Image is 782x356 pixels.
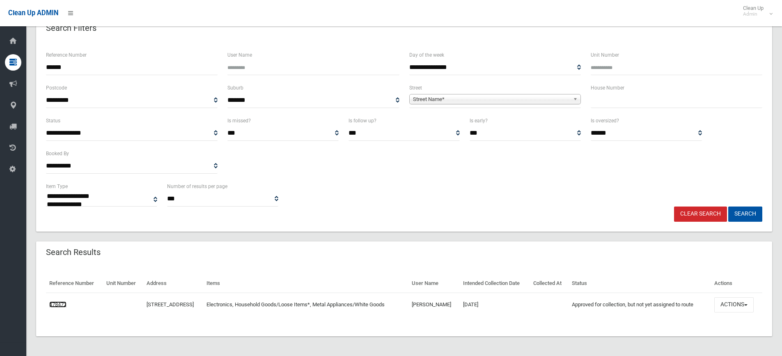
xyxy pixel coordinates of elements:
th: Reference Number [46,274,103,293]
td: Electronics, Household Goods/Loose Items*, Metal Appliances/White Goods [203,293,408,317]
span: Clean Up [739,5,772,17]
label: Number of results per page [167,182,227,191]
th: Collected At [530,274,569,293]
label: Unit Number [591,51,619,60]
label: Suburb [227,83,243,92]
a: [STREET_ADDRESS] [147,301,194,308]
label: Status [46,116,60,125]
header: Search Filters [36,20,106,36]
button: Search [728,207,762,222]
th: Intended Collection Date [460,274,530,293]
label: User Name [227,51,252,60]
a: 478472 [49,301,67,308]
label: Reference Number [46,51,87,60]
th: Status [569,274,711,293]
span: Clean Up ADMIN [8,9,58,17]
label: Postcode [46,83,67,92]
label: Is missed? [227,116,251,125]
label: Is early? [470,116,488,125]
label: Is follow up? [349,116,376,125]
span: Street Name* [413,94,570,104]
label: Day of the week [409,51,444,60]
label: House Number [591,83,624,92]
th: User Name [408,274,460,293]
label: Is oversized? [591,116,619,125]
label: Street [409,83,422,92]
small: Admin [743,11,764,17]
td: Approved for collection, but not yet assigned to route [569,293,711,317]
button: Actions [714,297,754,312]
th: Items [203,274,408,293]
th: Actions [711,274,762,293]
th: Unit Number [103,274,143,293]
td: [PERSON_NAME] [408,293,460,317]
header: Search Results [36,244,110,260]
label: Item Type [46,182,68,191]
label: Booked By [46,149,69,158]
td: [DATE] [460,293,530,317]
th: Address [143,274,203,293]
a: Clear Search [674,207,727,222]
